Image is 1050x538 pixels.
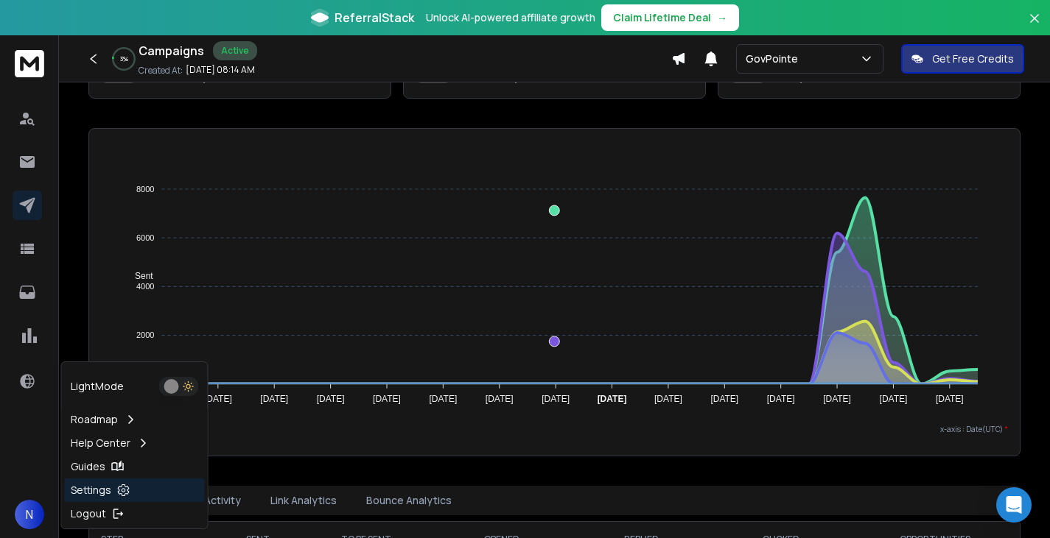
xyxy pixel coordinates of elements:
button: Link Analytics [262,484,346,517]
h1: Campaigns [139,42,204,60]
p: Logout [71,506,106,521]
button: Bounce Analytics [357,484,461,517]
span: Sent [124,271,153,281]
tspan: [DATE] [260,394,288,404]
a: Settings [65,478,205,502]
button: N [15,500,44,529]
p: x-axis : Date(UTC) [101,424,1008,435]
tspan: [DATE] [710,394,738,404]
tspan: [DATE] [542,394,570,404]
p: Settings [71,483,111,498]
p: Light Mode [71,379,124,394]
span: → [717,10,727,25]
tspan: 4000 [136,282,154,291]
tspan: [DATE] [936,394,964,404]
tspan: [DATE] [767,394,795,404]
a: Help Center [65,431,205,455]
div: Open Intercom Messenger [996,487,1032,523]
tspan: [DATE] [317,394,345,404]
tspan: 2000 [136,330,154,339]
p: 3 % [120,54,128,63]
tspan: [DATE] [823,394,851,404]
a: Guides [65,455,205,478]
tspan: [DATE] [880,394,908,404]
tspan: [DATE] [373,394,401,404]
tspan: 8000 [136,185,154,194]
div: Active [213,41,257,60]
tspan: [DATE] [598,394,627,404]
p: Guides [71,459,105,474]
button: Close banner [1025,9,1044,44]
p: Get Free Credits [932,52,1014,66]
tspan: [DATE] [204,394,232,404]
tspan: [DATE] [429,394,457,404]
button: Get Free Credits [901,44,1024,74]
span: ReferralStack [335,9,414,26]
tspan: [DATE] [486,394,514,404]
tspan: 6000 [136,233,154,242]
p: Created At: [139,65,183,77]
button: Claim Lifetime Deal→ [601,4,739,31]
p: Unlock AI-powered affiliate growth [426,10,595,25]
a: Roadmap [65,408,205,431]
button: Activity [195,484,250,517]
p: GovPointe [746,52,804,66]
p: Help Center [71,436,130,450]
p: [DATE] 08:14 AM [186,64,255,76]
tspan: [DATE] [654,394,682,404]
p: Roadmap [71,412,118,427]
